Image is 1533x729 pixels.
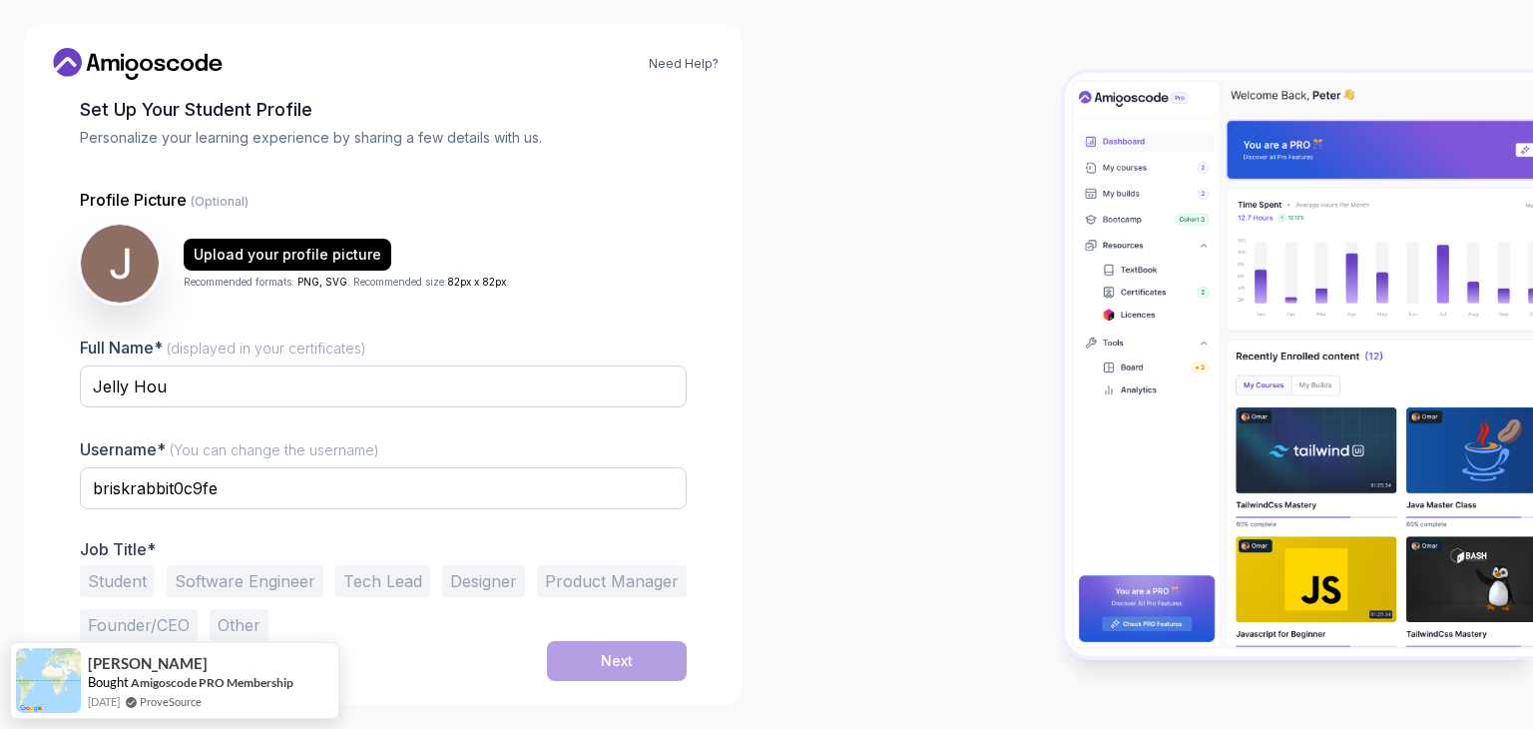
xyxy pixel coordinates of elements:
[537,565,687,597] button: Product Manager
[442,565,525,597] button: Designer
[80,609,198,641] button: Founder/CEO
[297,276,347,288] span: PNG, SVG
[191,194,249,209] span: (Optional)
[131,674,293,691] a: Amigoscode PRO Membership
[167,565,323,597] button: Software Engineer
[80,338,366,358] label: Full Name*
[88,674,129,690] span: Bought
[80,439,379,459] label: Username*
[170,441,379,458] span: (You can change the username)
[80,565,155,597] button: Student
[80,188,687,212] p: Profile Picture
[447,276,506,288] span: 82px x 82px
[194,245,381,265] div: Upload your profile picture
[335,565,430,597] button: Tech Lead
[88,693,120,710] span: [DATE]
[547,641,687,681] button: Next
[601,651,633,671] div: Next
[184,239,391,271] button: Upload your profile picture
[184,275,509,290] p: Recommended formats: . Recommended size: .
[80,96,687,124] h2: Set Up Your Student Profile
[649,56,719,72] a: Need Help?
[81,225,159,303] img: user profile image
[1065,73,1533,656] img: Amigoscode Dashboard
[140,693,202,710] a: ProveSource
[80,467,687,509] input: Enter your Username
[16,648,81,713] img: provesource social proof notification image
[88,655,208,672] span: [PERSON_NAME]
[210,609,268,641] button: Other
[167,340,366,357] span: (displayed in your certificates)
[80,539,687,559] p: Job Title*
[80,365,687,407] input: Enter your Full Name
[80,128,687,148] p: Personalize your learning experience by sharing a few details with us.
[48,48,228,80] a: Home link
